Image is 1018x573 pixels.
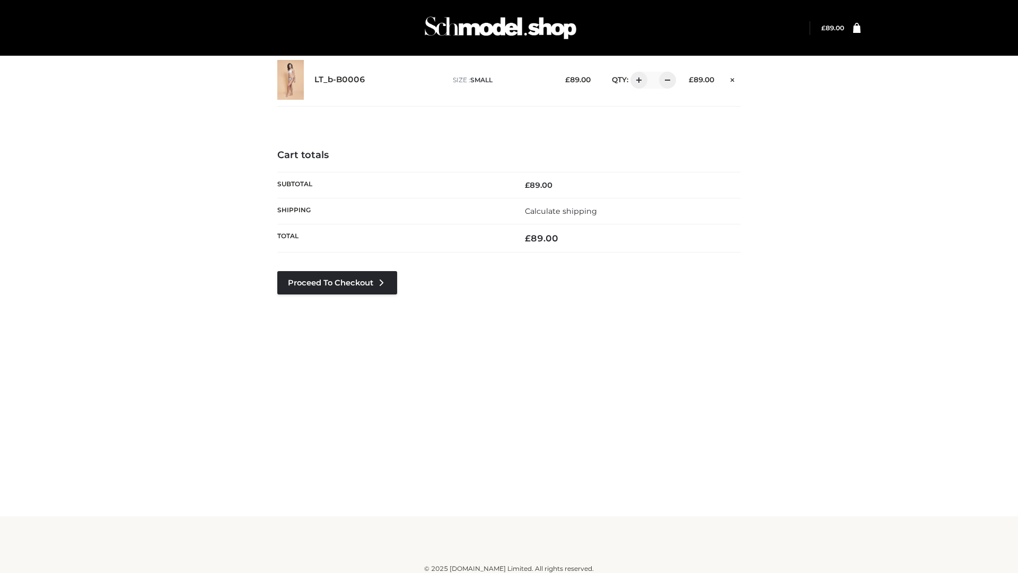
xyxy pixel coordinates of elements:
a: £89.00 [821,24,844,32]
a: Remove this item [725,72,741,85]
bdi: 89.00 [689,75,714,84]
span: £ [525,180,530,190]
h4: Cart totals [277,150,741,161]
a: Calculate shipping [525,206,597,216]
bdi: 89.00 [821,24,844,32]
img: Schmodel Admin 964 [421,7,580,49]
span: £ [689,75,694,84]
bdi: 89.00 [525,233,558,244]
th: Total [277,224,509,253]
th: Subtotal [277,172,509,198]
bdi: 89.00 [525,180,552,190]
span: £ [821,24,826,32]
p: size : [453,75,549,85]
a: LT_b-B0006 [314,75,365,85]
span: £ [565,75,570,84]
span: £ [525,233,531,244]
bdi: 89.00 [565,75,591,84]
th: Shipping [277,198,509,224]
a: Proceed to Checkout [277,271,397,294]
div: QTY: [601,72,672,89]
span: SMALL [470,76,493,84]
